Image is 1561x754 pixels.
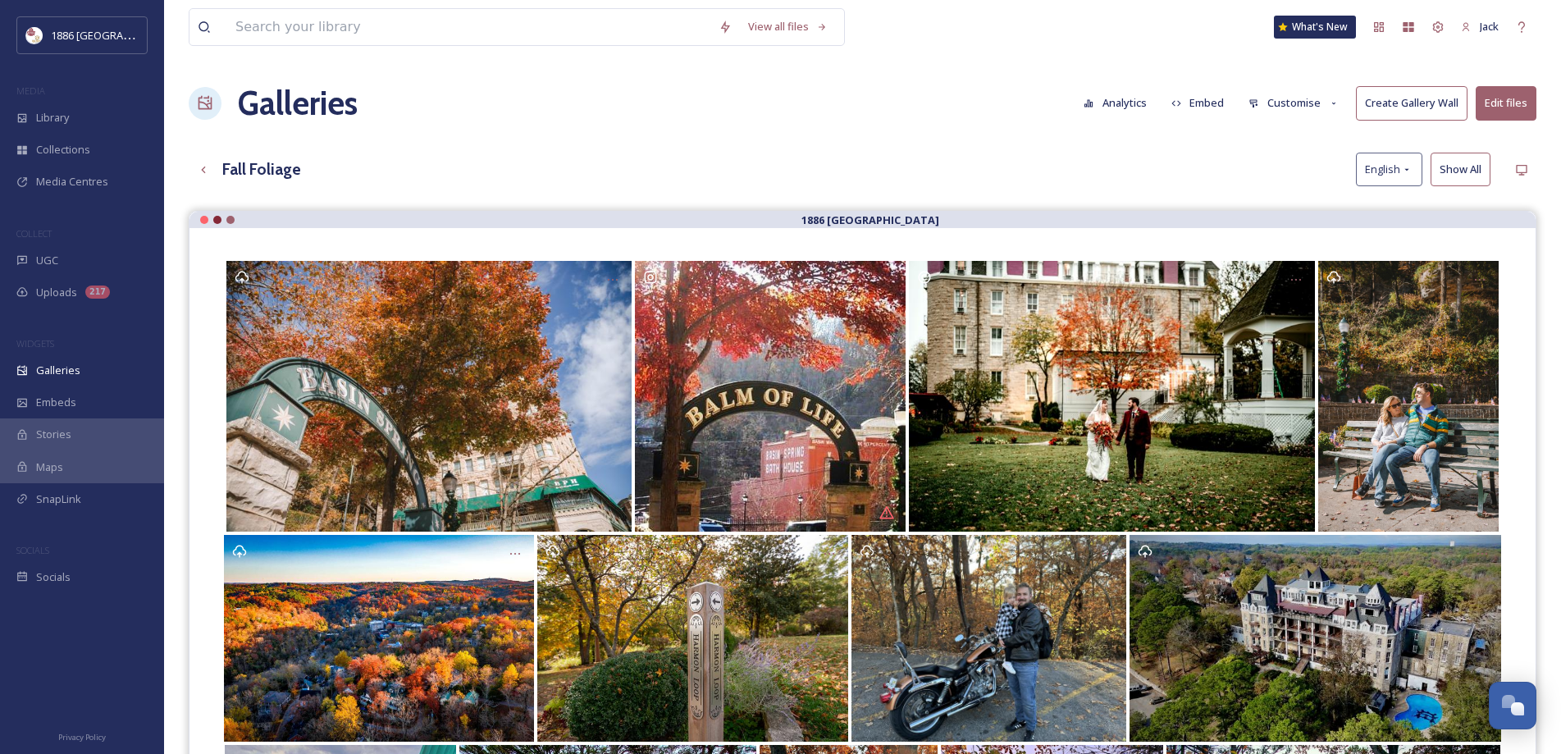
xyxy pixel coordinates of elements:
span: SOCIALS [16,544,49,556]
span: Media Centres [36,174,108,190]
span: WIDGETS [16,337,54,350]
a: View all files [740,11,836,43]
strong: 1886 [GEOGRAPHIC_DATA] [801,212,939,227]
input: Search your library [227,9,710,45]
a: Privacy Policy [58,726,106,746]
a: Analytics [1075,87,1163,119]
a: Galleries [238,79,358,128]
a: What's New [1274,16,1356,39]
span: Jack [1480,19,1499,34]
div: 217 [85,286,110,299]
span: MEDIA [16,85,45,97]
span: Uploads [36,285,77,300]
button: Edit files [1476,86,1536,120]
a: Jack [1453,11,1507,43]
span: English [1365,162,1400,177]
img: logos.png [26,27,43,43]
span: Privacy Policy [58,732,106,743]
button: Customise [1240,87,1348,119]
span: Socials [36,569,71,585]
a: Taken from Basin Park in Eureka Springs Arkansas. #loveofcolor #fall #Autumn #fallcolors #basinpa... [633,259,907,533]
button: Open Chat [1489,682,1536,729]
span: Library [36,110,69,126]
span: SnapLink [36,491,81,507]
span: Embeds [36,395,76,410]
button: Show All [1431,153,1490,186]
span: Stories [36,427,71,442]
span: Maps [36,459,63,475]
span: Galleries [36,363,80,378]
span: 1886 [GEOGRAPHIC_DATA] [51,27,180,43]
button: Analytics [1075,87,1155,119]
span: COLLECT [16,227,52,240]
h3: Fall Foliage [222,158,301,181]
span: Collections [36,142,90,158]
span: UGC [36,253,58,268]
button: Embed [1163,87,1233,119]
button: Create Gallery Wall [1356,86,1467,120]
